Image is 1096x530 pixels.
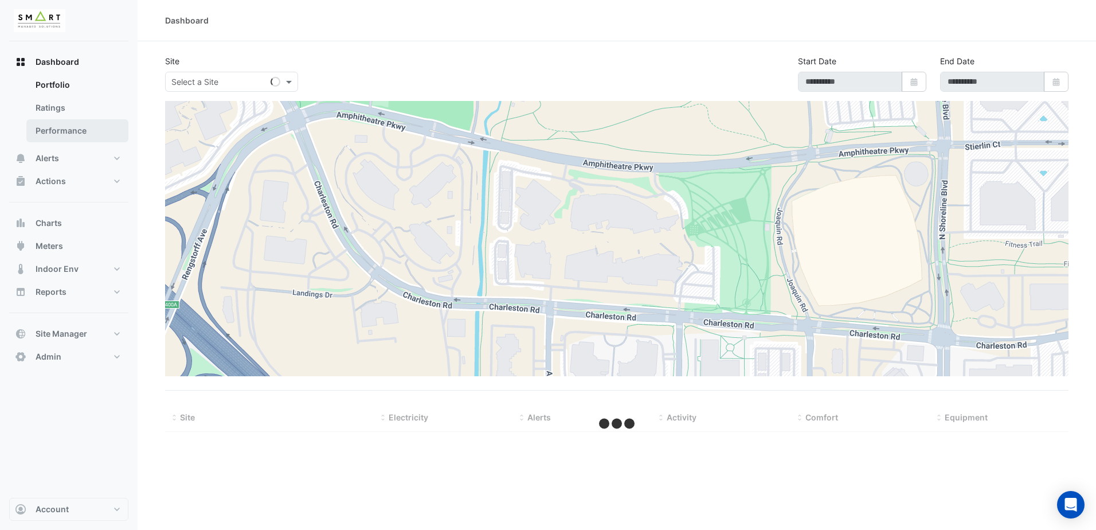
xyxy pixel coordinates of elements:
[14,9,65,32] img: Company Logo
[9,147,128,170] button: Alerts
[26,73,128,96] a: Portfolio
[9,280,128,303] button: Reports
[36,217,62,229] span: Charts
[15,176,26,187] app-icon: Actions
[15,351,26,363] app-icon: Admin
[15,328,26,340] app-icon: Site Manager
[1057,491,1085,519] div: Open Intercom Messenger
[15,153,26,164] app-icon: Alerts
[9,73,128,147] div: Dashboard
[389,412,428,422] span: Electricity
[9,498,128,521] button: Account
[180,412,195,422] span: Site
[36,176,66,187] span: Actions
[945,412,988,422] span: Equipment
[9,212,128,235] button: Charts
[9,170,128,193] button: Actions
[36,328,87,340] span: Site Manager
[36,56,79,68] span: Dashboard
[26,119,128,142] a: Performance
[15,56,26,68] app-icon: Dashboard
[15,286,26,298] app-icon: Reports
[9,322,128,345] button: Site Manager
[9,345,128,368] button: Admin
[36,240,63,252] span: Meters
[15,217,26,229] app-icon: Charts
[36,351,61,363] span: Admin
[165,14,209,26] div: Dashboard
[165,55,179,67] label: Site
[15,240,26,252] app-icon: Meters
[36,286,66,298] span: Reports
[9,50,128,73] button: Dashboard
[940,55,974,67] label: End Date
[26,96,128,119] a: Ratings
[9,258,128,280] button: Indoor Env
[9,235,128,258] button: Meters
[36,504,69,515] span: Account
[527,412,551,422] span: Alerts
[798,55,836,67] label: Start Date
[667,412,696,422] span: Activity
[36,153,59,164] span: Alerts
[36,263,79,275] span: Indoor Env
[15,263,26,275] app-icon: Indoor Env
[805,412,838,422] span: Comfort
